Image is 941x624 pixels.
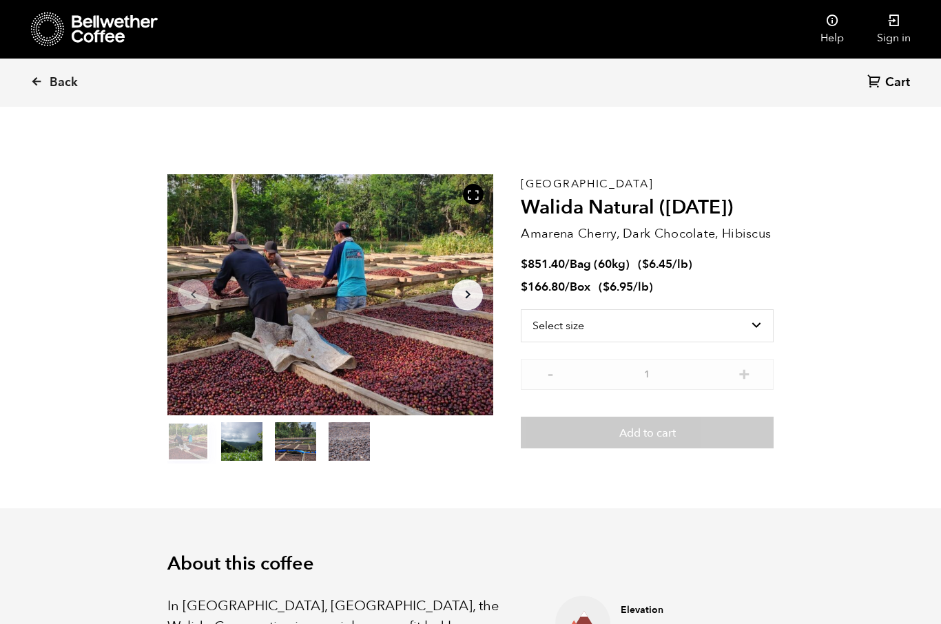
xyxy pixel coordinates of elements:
[570,279,590,295] span: Box
[638,256,692,272] span: ( )
[642,256,672,272] bdi: 6.45
[521,256,565,272] bdi: 851.40
[521,279,565,295] bdi: 166.80
[167,553,774,575] h2: About this coffee
[599,279,653,295] span: ( )
[867,74,913,92] a: Cart
[521,225,774,243] p: Amarena Cherry, Dark Chocolate, Hibiscus
[541,366,559,379] button: -
[565,256,570,272] span: /
[621,603,752,617] h4: Elevation
[570,256,630,272] span: Bag (60kg)
[885,74,910,91] span: Cart
[565,279,570,295] span: /
[521,256,528,272] span: $
[736,366,753,379] button: +
[521,196,774,220] h2: Walida Natural ([DATE])
[521,279,528,295] span: $
[603,279,633,295] bdi: 6.95
[642,256,649,272] span: $
[50,74,78,91] span: Back
[603,279,610,295] span: $
[633,279,649,295] span: /lb
[521,417,774,448] button: Add to cart
[672,256,688,272] span: /lb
